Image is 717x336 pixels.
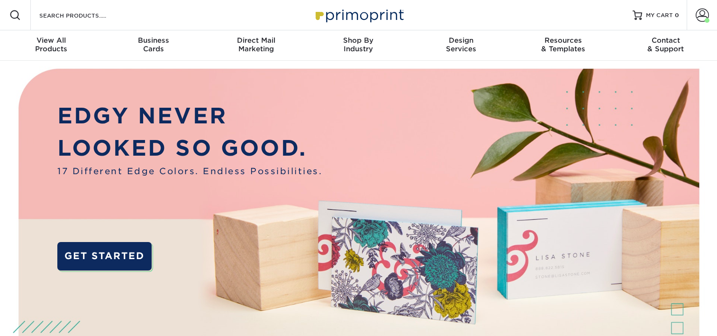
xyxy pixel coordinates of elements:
[615,30,717,61] a: Contact& Support
[102,36,205,53] div: Cards
[307,30,409,61] a: Shop ByIndustry
[57,132,322,164] p: LOOKED SO GOOD.
[205,36,307,45] span: Direct Mail
[205,36,307,53] div: Marketing
[646,11,673,19] span: MY CART
[512,36,615,53] div: & Templates
[615,36,717,45] span: Contact
[307,36,409,45] span: Shop By
[512,30,615,61] a: Resources& Templates
[615,36,717,53] div: & Support
[410,36,512,45] span: Design
[102,30,205,61] a: BusinessCards
[311,5,406,25] img: Primoprint
[57,100,322,132] p: EDGY NEVER
[675,12,679,19] span: 0
[512,36,615,45] span: Resources
[410,36,512,53] div: Services
[38,9,131,21] input: SEARCH PRODUCTS.....
[57,242,152,271] a: GET STARTED
[102,36,205,45] span: Business
[410,30,512,61] a: DesignServices
[307,36,409,53] div: Industry
[57,165,322,177] span: 17 Different Edge Colors. Endless Possibilities.
[205,30,307,61] a: Direct MailMarketing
